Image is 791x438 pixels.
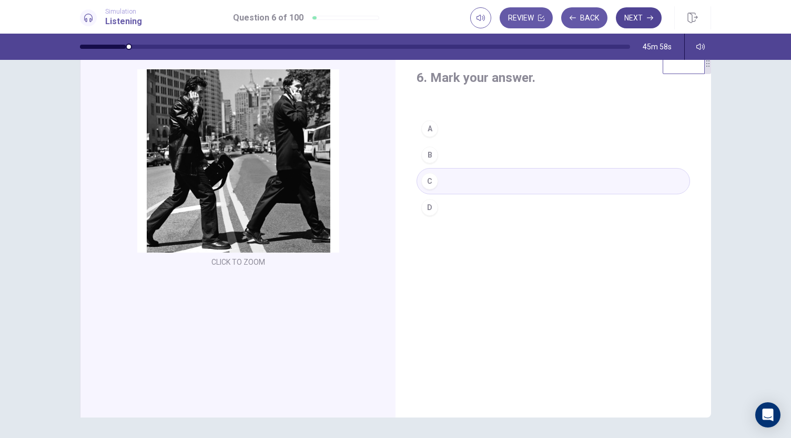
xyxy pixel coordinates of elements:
[105,15,142,28] h1: Listening
[421,173,438,190] div: C
[233,12,303,24] h1: Question 6 of 100
[421,120,438,137] div: A
[421,147,438,163] div: B
[616,7,662,28] button: Next
[755,402,780,427] div: Open Intercom Messenger
[561,7,607,28] button: Back
[417,116,690,142] button: A
[417,168,690,194] button: C
[643,43,672,51] span: 45m 58s
[421,199,438,216] div: D
[417,194,690,221] button: D
[500,7,553,28] button: Review
[105,8,142,15] span: Simulation
[417,142,690,168] button: B
[417,69,690,86] h4: 6. Mark your answer.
